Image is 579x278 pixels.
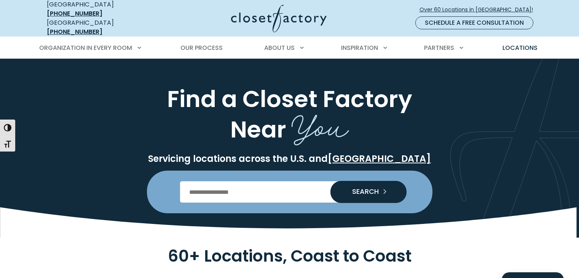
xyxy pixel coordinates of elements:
[180,43,223,52] span: Our Process
[346,188,379,195] span: SEARCH
[167,83,412,115] span: Find a Closet Factory
[168,244,412,267] span: 60+ Locations, Coast to Coast
[502,43,538,52] span: Locations
[419,3,539,16] a: Over 60 Locations in [GEOGRAPHIC_DATA]!
[45,153,534,165] p: Servicing locations across the U.S. and
[415,16,533,29] a: Schedule a Free Consultation
[424,43,454,52] span: Partners
[231,5,327,32] img: Closet Factory Logo
[180,181,399,203] input: Enter Postal Code
[419,6,539,14] span: Over 60 Locations in [GEOGRAPHIC_DATA]!
[47,9,102,18] a: [PHONE_NUMBER]
[328,152,431,165] a: [GEOGRAPHIC_DATA]
[230,113,286,145] span: Near
[39,43,132,52] span: Organization in Every Room
[47,27,102,36] a: [PHONE_NUMBER]
[341,43,378,52] span: Inspiration
[34,37,546,59] nav: Primary Menu
[292,100,349,148] span: You
[47,18,157,37] div: [GEOGRAPHIC_DATA]
[264,43,295,52] span: About Us
[330,181,407,203] button: Search our Nationwide Locations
